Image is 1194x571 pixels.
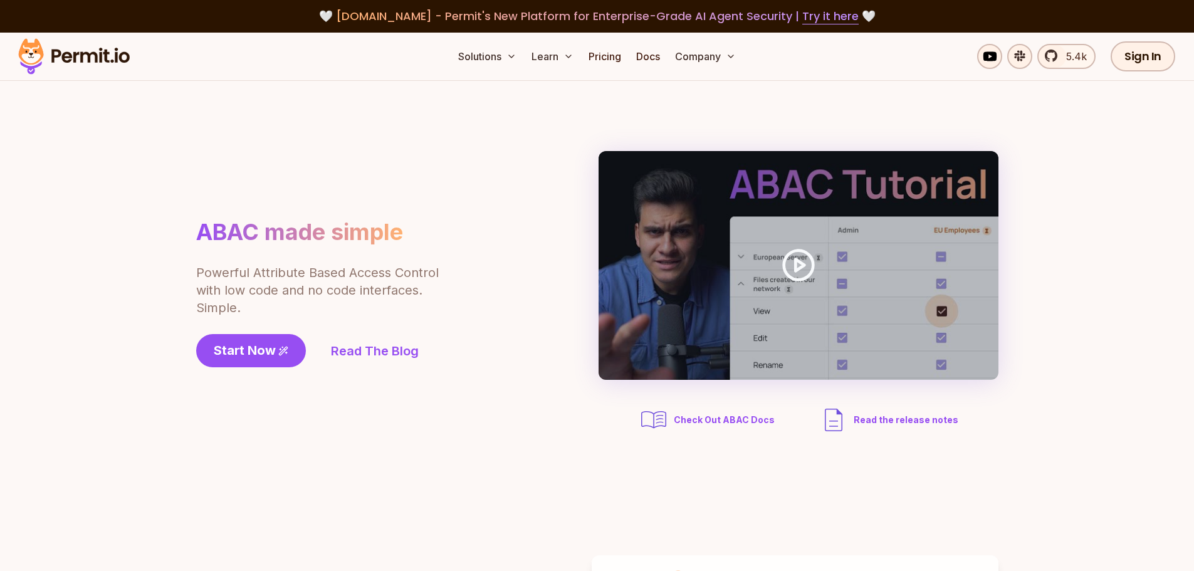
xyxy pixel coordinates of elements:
h1: ABAC made simple [196,218,403,246]
button: Solutions [453,44,521,69]
button: Learn [526,44,579,69]
button: Company [670,44,741,69]
span: Start Now [214,342,276,359]
img: abac docs [639,405,669,435]
span: Check Out ABAC Docs [674,414,775,426]
span: [DOMAIN_NAME] - Permit's New Platform for Enterprise-Grade AI Agent Security | [336,8,859,24]
a: Docs [631,44,665,69]
a: 5.4k [1037,44,1096,69]
img: Permit logo [13,35,135,78]
div: 🤍 🤍 [30,8,1164,25]
a: Pricing [584,44,626,69]
span: Read the release notes [854,414,958,426]
a: Read the release notes [819,405,958,435]
a: Read The Blog [331,342,419,360]
span: 5.4k [1059,49,1087,64]
a: Sign In [1111,41,1175,71]
a: Try it here [802,8,859,24]
a: Check Out ABAC Docs [639,405,778,435]
p: Powerful Attribute Based Access Control with low code and no code interfaces. Simple. [196,264,441,317]
img: description [819,405,849,435]
a: Start Now [196,334,306,367]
